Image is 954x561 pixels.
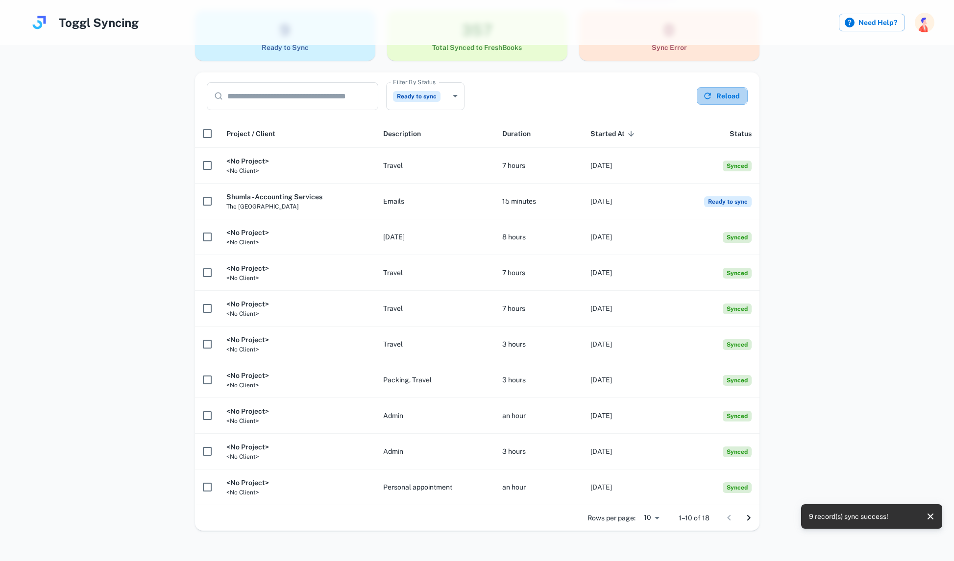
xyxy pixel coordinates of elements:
[494,327,583,362] td: 3 hours
[494,148,583,184] td: 7 hours
[226,334,367,345] h6: <No Project>
[583,434,671,469] td: [DATE]
[494,219,583,255] td: 8 hours
[226,299,367,309] h6: <No Project>
[583,291,671,327] td: [DATE]
[494,434,583,469] td: 3 hours
[226,452,367,461] span: <No Client>
[386,82,465,110] div: Ready to sync
[375,362,494,398] td: Packing, Travel
[494,362,583,398] td: 3 hours
[723,446,752,457] span: Synced
[723,161,752,171] span: Synced
[583,327,671,362] td: [DATE]
[29,13,49,32] img: logo.svg
[839,14,905,31] label: Need Help?
[375,148,494,184] td: Travel
[730,128,752,140] span: Status
[226,128,275,140] span: Project / Client
[704,196,752,207] span: Ready to sync
[383,128,421,140] span: Description
[590,128,637,140] span: Started At
[226,156,367,166] h6: <No Project>
[583,362,671,398] td: [DATE]
[393,91,440,102] span: Ready to sync
[226,263,367,274] h6: <No Project>
[226,381,367,390] span: <No Client>
[723,411,752,421] span: Synced
[375,398,494,434] td: Admin
[226,166,367,175] span: <No Client>
[583,219,671,255] td: [DATE]
[723,232,752,243] span: Synced
[639,511,663,525] div: 10
[809,507,888,526] div: 9 record(s) sync success!
[226,370,367,381] h6: <No Project>
[583,469,671,505] td: [DATE]
[494,291,583,327] td: 7 hours
[226,345,367,354] span: <No Client>
[226,406,367,417] h6: <No Project>
[583,148,671,184] td: [DATE]
[923,509,938,524] button: close
[393,78,436,86] label: Filter By Status
[494,398,583,434] td: an hour
[375,291,494,327] td: Travel
[226,477,367,488] h6: <No Project>
[494,469,583,505] td: an hour
[723,375,752,386] span: Synced
[494,255,583,291] td: 7 hours
[226,202,367,211] span: The [GEOGRAPHIC_DATA]
[583,398,671,434] td: [DATE]
[195,119,759,505] div: scrollable content
[739,508,758,528] button: Go to next page
[195,42,375,53] h6: Ready to Sync
[387,42,567,53] h6: Total Synced to FreshBooks
[494,184,583,219] td: 15 minutes
[375,434,494,469] td: Admin
[226,191,367,202] h6: Shumla - Accounting Services
[226,417,367,425] span: <No Client>
[375,327,494,362] td: Travel
[723,339,752,350] span: Synced
[583,184,671,219] td: [DATE]
[723,482,752,493] span: Synced
[915,13,934,32] img: photoURL
[226,442,367,452] h6: <No Project>
[226,309,367,318] span: <No Client>
[583,255,671,291] td: [DATE]
[226,274,367,282] span: <No Client>
[375,469,494,505] td: Personal appointment
[226,238,367,247] span: <No Client>
[375,255,494,291] td: Travel
[587,513,636,523] p: Rows per page:
[59,14,139,31] h4: Toggl Syncing
[375,184,494,219] td: Emails
[697,87,748,105] button: Reload
[723,268,752,279] span: Synced
[502,128,531,140] span: Duration
[723,304,752,314] span: Synced
[579,42,759,53] h6: Sync Error
[226,488,367,497] span: <No Client>
[226,227,367,238] h6: <No Project>
[679,513,709,523] p: 1–10 of 18
[375,219,494,255] td: [DATE]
